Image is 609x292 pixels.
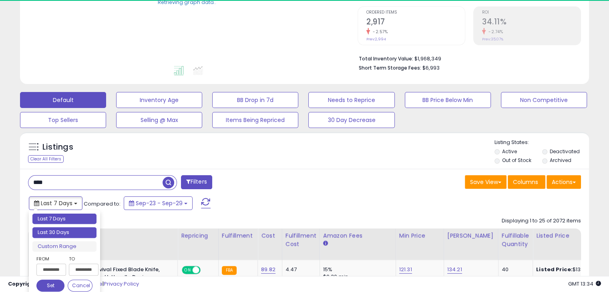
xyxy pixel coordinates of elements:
[222,232,254,240] div: Fulfillment
[482,10,581,15] span: ROI
[366,17,465,28] h2: 2,917
[181,232,215,240] div: Repricing
[104,280,139,288] a: Privacy Policy
[285,266,314,273] div: 4.47
[405,92,491,108] button: BB Price Below Min
[323,232,392,240] div: Amazon Fees
[32,227,96,238] li: Last 30 Days
[181,175,212,189] button: Filters
[49,232,174,240] div: Title
[20,112,106,128] button: Top Sellers
[482,17,581,28] h2: 34.11%
[494,139,589,146] p: Listing States:
[447,266,462,274] a: 134.21
[502,266,527,273] div: 40
[8,280,37,288] strong: Copyright
[32,214,96,224] li: Last 7 Days
[513,178,538,186] span: Columns
[536,232,605,240] div: Listed Price
[261,266,275,274] a: 89.82
[36,280,64,292] button: Set
[116,92,202,108] button: Inventory Age
[32,241,96,252] li: Custom Range
[502,148,517,155] label: Active
[183,267,193,274] span: ON
[502,157,531,164] label: Out of Stock
[366,37,386,42] small: Prev: 2,994
[261,232,279,240] div: Cost
[568,280,601,288] span: 2025-10-7 13:34 GMT
[359,55,413,62] b: Total Inventory Value:
[68,280,92,292] button: Cancel
[501,92,587,108] button: Non Competitive
[212,112,298,128] button: Items Being Repriced
[482,37,503,42] small: Prev: 35.07%
[359,53,575,63] li: $1,968,349
[502,217,581,225] div: Displaying 1 to 25 of 2072 items
[20,92,106,108] button: Default
[42,142,73,153] h5: Listings
[29,196,82,210] button: Last 7 Days
[447,232,495,240] div: [PERSON_NAME]
[308,92,394,108] button: Needs to Reprice
[222,266,237,275] small: FBA
[285,232,316,248] div: Fulfillment Cost
[399,266,412,274] a: 121.31
[366,10,465,15] span: Ordered Items
[547,175,581,189] button: Actions
[549,148,579,155] label: Deactivated
[124,196,193,210] button: Sep-23 - Sep-29
[370,29,388,35] small: -2.57%
[422,64,440,72] span: $6,993
[536,266,573,273] b: Listed Price:
[41,199,72,207] span: Last 7 Days
[36,255,64,263] label: From
[308,112,394,128] button: 30 Day Decrease
[69,255,92,263] label: To
[502,232,529,248] div: Fulfillable Quantity
[8,280,139,288] div: seller snap | |
[212,92,298,108] button: BB Drop in 7d
[399,232,440,240] div: Min Price
[323,240,328,247] small: Amazon Fees.
[536,266,603,273] div: $134.21
[486,29,503,35] small: -2.74%
[116,112,202,128] button: Selling @ Max
[28,155,64,163] div: Clear All Filters
[359,64,421,71] b: Short Term Storage Fees:
[508,175,545,189] button: Columns
[84,200,121,208] span: Compared to:
[549,157,571,164] label: Archived
[323,266,390,273] div: 15%
[465,175,506,189] button: Save View
[69,266,167,290] b: ESEE 3P Survival Fixed Blade Knife, OEM Sawtooth Handle Design, Coyote Brown Sheath
[136,199,183,207] span: Sep-23 - Sep-29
